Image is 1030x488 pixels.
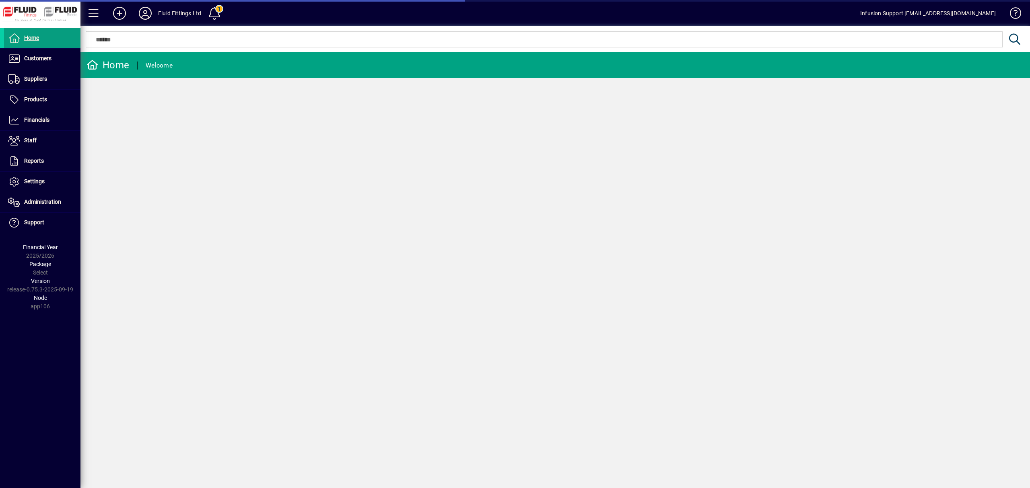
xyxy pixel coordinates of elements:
[24,137,37,144] span: Staff
[24,76,47,82] span: Suppliers
[24,96,47,103] span: Products
[29,261,51,267] span: Package
[4,151,80,171] a: Reports
[23,244,58,250] span: Financial Year
[4,49,80,69] a: Customers
[24,199,61,205] span: Administration
[34,295,47,301] span: Node
[87,59,129,72] div: Home
[24,117,49,123] span: Financials
[146,59,173,72] div: Welcome
[24,35,39,41] span: Home
[24,178,45,185] span: Settings
[4,172,80,192] a: Settings
[24,55,51,62] span: Customers
[132,6,158,21] button: Profile
[1004,2,1020,28] a: Knowledge Base
[158,7,201,20] div: Fluid Fittings Ltd
[4,69,80,89] a: Suppliers
[24,158,44,164] span: Reports
[24,219,44,226] span: Support
[4,110,80,130] a: Financials
[31,278,50,284] span: Version
[4,192,80,212] a: Administration
[4,131,80,151] a: Staff
[4,90,80,110] a: Products
[107,6,132,21] button: Add
[860,7,996,20] div: Infusion Support [EMAIL_ADDRESS][DOMAIN_NAME]
[4,213,80,233] a: Support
